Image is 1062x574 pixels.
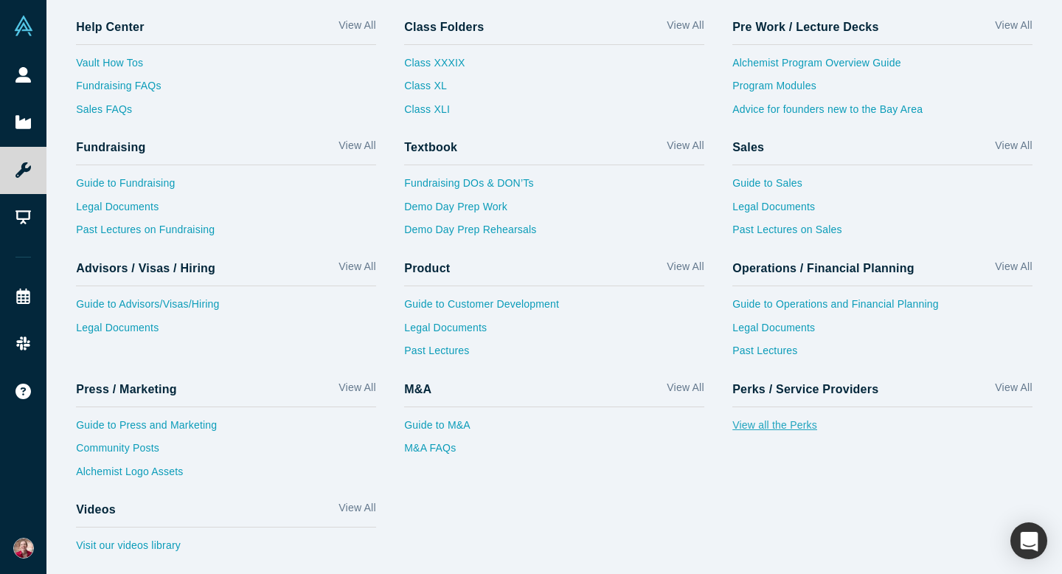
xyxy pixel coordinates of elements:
[13,15,34,36] img: Alchemist Vault Logo
[339,18,375,39] a: View All
[76,140,145,154] h4: Fundraising
[76,297,376,320] a: Guide to Advisors/Visas/Hiring
[667,380,704,401] a: View All
[76,502,116,516] h4: Videos
[339,380,375,401] a: View All
[995,138,1032,159] a: View All
[76,102,376,125] a: Sales FAQs
[76,320,376,344] a: Legal Documents
[76,418,376,441] a: Guide to Press and Marketing
[667,18,704,39] a: View All
[339,259,375,280] a: View All
[404,140,457,154] h4: Textbook
[732,261,914,275] h4: Operations / Financial Planning
[404,20,484,34] h4: Class Folders
[76,222,376,246] a: Past Lectures on Fundraising
[76,382,177,396] h4: Press / Marketing
[404,199,704,223] a: Demo Day Prep Work
[76,55,376,79] a: Vault How Tos
[732,140,764,154] h4: Sales
[404,297,704,320] a: Guide to Customer Development
[995,380,1032,401] a: View All
[667,259,704,280] a: View All
[732,176,1032,199] a: Guide to Sales
[732,418,1032,441] a: View all the Perks
[404,176,704,199] a: Fundraising DOs & DON’Ts
[732,78,1032,102] a: Program Modules
[732,382,878,396] h4: Perks / Service Providers
[732,320,1032,344] a: Legal Documents
[404,55,465,79] a: Class XXXIX
[13,538,34,559] img: Fiadhnaid Lydon's Account
[732,102,1032,125] a: Advice for founders new to the Bay Area
[995,18,1032,39] a: View All
[732,343,1032,367] a: Past Lectures
[995,259,1032,280] a: View All
[76,261,215,275] h4: Advisors / Visas / Hiring
[76,538,376,561] a: Visit our videos library
[404,382,431,396] h4: M&A
[404,343,704,367] a: Past Lectures
[339,138,375,159] a: View All
[732,297,1032,320] a: Guide to Operations and Financial Planning
[404,102,465,125] a: Class XLI
[732,199,1032,223] a: Legal Documents
[76,20,144,34] h4: Help Center
[667,138,704,159] a: View All
[404,222,704,246] a: Demo Day Prep Rehearsals
[76,199,376,223] a: Legal Documents
[404,261,450,275] h4: Product
[76,440,376,464] a: Community Posts
[339,500,375,522] a: View All
[732,55,1032,79] a: Alchemist Program Overview Guide
[404,320,704,344] a: Legal Documents
[76,78,376,102] a: Fundraising FAQs
[404,418,704,441] a: Guide to M&A
[76,176,376,199] a: Guide to Fundraising
[404,440,704,464] a: M&A FAQs
[732,222,1032,246] a: Past Lectures on Sales
[732,20,878,34] h4: Pre Work / Lecture Decks
[404,78,465,102] a: Class XL
[76,464,376,488] a: Alchemist Logo Assets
